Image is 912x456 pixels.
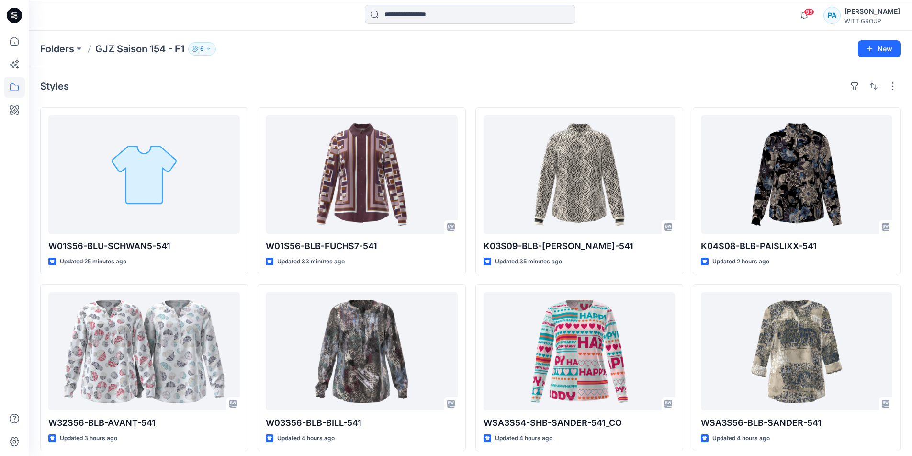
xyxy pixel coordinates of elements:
[484,416,675,430] p: WSA3S54-SHB-SANDER-541_CO
[60,433,117,444] p: Updated 3 hours ago
[277,433,335,444] p: Updated 4 hours ago
[712,433,770,444] p: Updated 4 hours ago
[484,115,675,234] a: K03S09-BLB-LEE-541
[844,17,900,24] div: WITT GROUP
[40,80,69,92] h4: Styles
[277,257,345,267] p: Updated 33 minutes ago
[804,8,814,16] span: 59
[495,433,552,444] p: Updated 4 hours ago
[95,42,184,56] p: GJZ Saison 154 - F1
[200,44,204,54] p: 6
[60,257,126,267] p: Updated 25 minutes ago
[48,239,240,253] p: W01S56-BLU-SCHWAN5-541
[266,239,457,253] p: W01S56-BLB-FUCHS7-541
[266,115,457,234] a: W01S56-BLB-FUCHS7-541
[844,6,900,17] div: [PERSON_NAME]
[188,42,216,56] button: 6
[484,292,675,410] a: WSA3S54-SHB-SANDER-541_CO
[48,292,240,410] a: W32S56-BLB-AVANT-541
[858,40,901,57] button: New
[701,416,892,430] p: WSA3S56-BLB-SANDER-541
[701,115,892,234] a: K04S08-BLB-PAISLIXX-541
[495,257,562,267] p: Updated 35 minutes ago
[40,42,74,56] a: Folders
[823,7,841,24] div: PA
[701,292,892,410] a: WSA3S56-BLB-SANDER-541
[701,239,892,253] p: K04S08-BLB-PAISLIXX-541
[266,416,457,430] p: W03S56-BLB-BILL-541
[266,292,457,410] a: W03S56-BLB-BILL-541
[712,257,769,267] p: Updated 2 hours ago
[48,115,240,234] a: W01S56-BLU-SCHWAN5-541
[48,416,240,430] p: W32S56-BLB-AVANT-541
[484,239,675,253] p: K03S09-BLB-[PERSON_NAME]-541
